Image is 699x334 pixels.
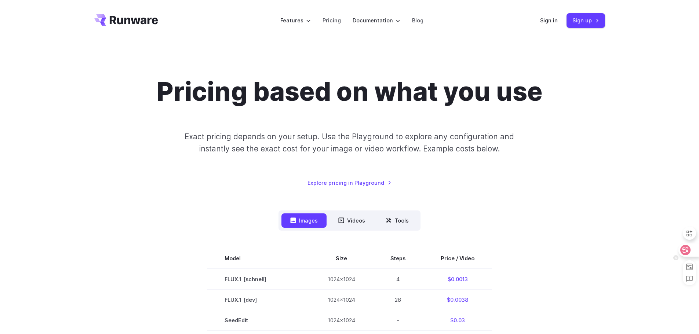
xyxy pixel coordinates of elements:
[207,310,310,330] td: SeedEdit
[310,289,373,310] td: 1024x1024
[423,248,492,269] th: Price / Video
[373,310,423,330] td: -
[171,131,528,155] p: Exact pricing depends on your setup. Use the Playground to explore any configuration and instantl...
[412,16,423,25] a: Blog
[310,269,373,290] td: 1024x1024
[373,248,423,269] th: Steps
[323,16,341,25] a: Pricing
[567,13,605,27] a: Sign up
[423,269,492,290] td: $0.0013
[281,213,327,228] button: Images
[207,289,310,310] td: FLUX.1 [dev]
[310,248,373,269] th: Size
[423,310,492,330] td: $0.03
[540,16,558,25] a: Sign in
[307,179,392,187] a: Explore pricing in Playground
[330,213,374,228] button: Videos
[373,269,423,290] td: 4
[207,248,310,269] th: Model
[377,213,418,228] button: Tools
[373,289,423,310] td: 28
[207,269,310,290] td: FLUX.1 [schnell]
[280,16,311,25] label: Features
[423,289,492,310] td: $0.0038
[157,76,542,107] h1: Pricing based on what you use
[310,310,373,330] td: 1024x1024
[353,16,400,25] label: Documentation
[94,14,158,26] a: Go to /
